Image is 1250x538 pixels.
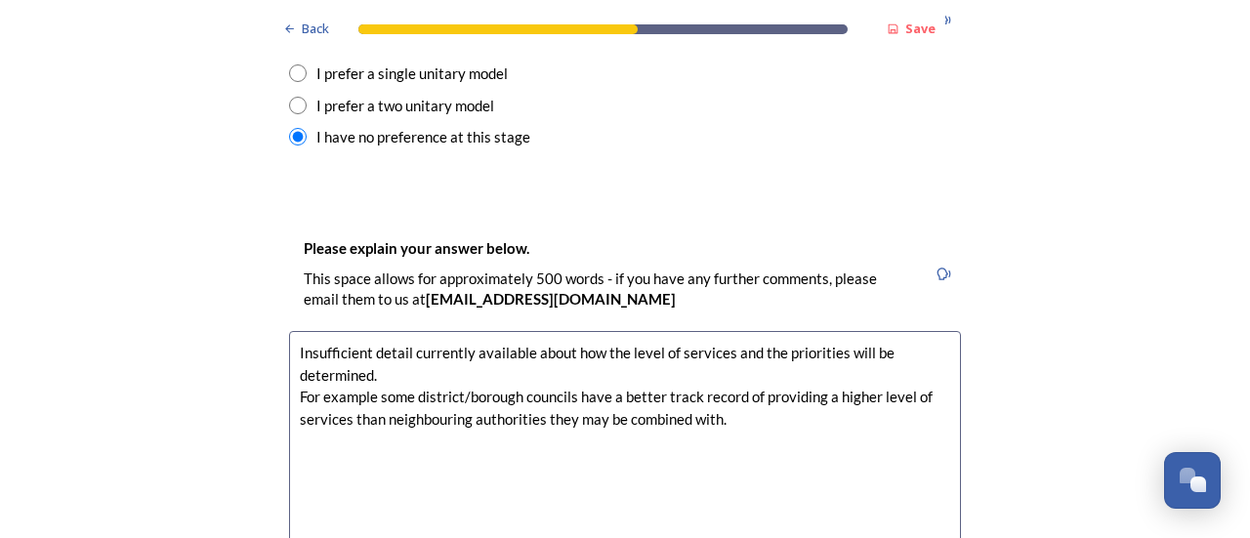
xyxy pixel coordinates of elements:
span: Back [302,20,329,38]
div: I prefer a single unitary model [316,62,508,85]
p: This space allows for approximately 500 words - if you have any further comments, please email th... [304,269,911,310]
strong: Save [905,20,936,37]
strong: Please explain your answer below. [304,239,529,257]
div: I have no preference at this stage [316,126,530,148]
button: Open Chat [1164,452,1221,509]
strong: [EMAIL_ADDRESS][DOMAIN_NAME] [426,290,676,308]
div: I prefer a two unitary model [316,95,494,117]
